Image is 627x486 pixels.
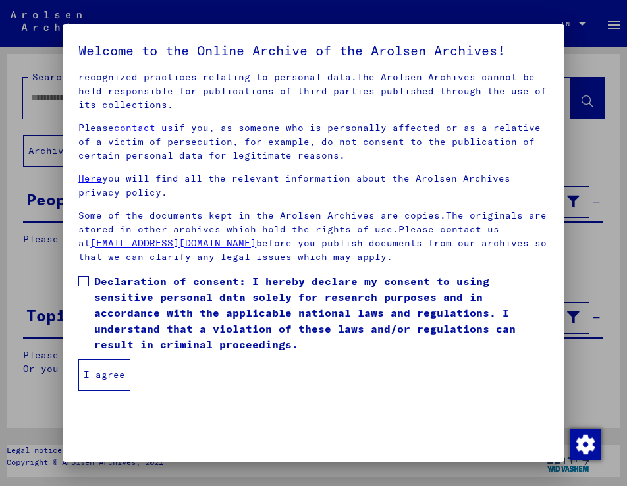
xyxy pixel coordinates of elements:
[570,429,601,460] img: Change consent
[78,173,102,184] a: Here
[78,121,549,163] p: Please if you, as someone who is personally affected or as a relative of a victim of persecution,...
[78,209,549,264] p: Some of the documents kept in the Arolsen Archives are copies.The originals are stored in other a...
[114,122,173,134] a: contact us
[94,273,549,352] span: Declaration of consent: I hereby declare my consent to using sensitive personal data solely for r...
[90,237,256,249] a: [EMAIL_ADDRESS][DOMAIN_NAME]
[78,40,549,61] h5: Welcome to the Online Archive of the Arolsen Archives!
[78,359,130,391] button: I agree
[78,172,549,200] p: you will find all the relevant information about the Arolsen Archives privacy policy.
